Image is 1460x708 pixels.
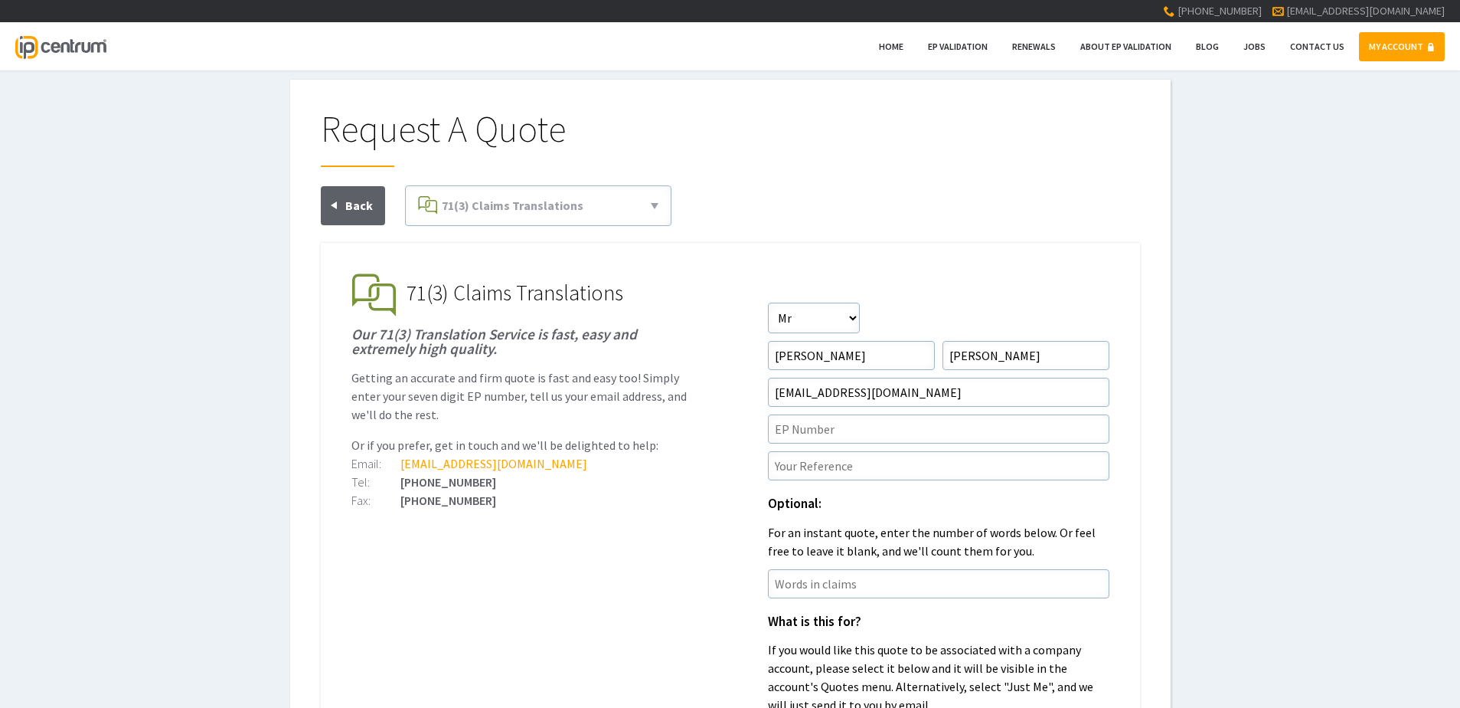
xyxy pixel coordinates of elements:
a: EP Validation [918,32,998,61]
a: [EMAIL_ADDRESS][DOMAIN_NAME] [1286,4,1445,18]
h1: Optional: [768,497,1109,511]
div: Email: [351,457,400,470]
span: Contact Us [1290,41,1344,52]
a: About EP Validation [1070,32,1181,61]
h1: What is this for? [768,615,1109,629]
span: Blog [1196,41,1219,52]
div: Tel: [351,476,400,488]
span: About EP Validation [1080,41,1171,52]
span: 71(3) Claims Translations [442,198,583,213]
a: Home [869,32,913,61]
a: Jobs [1233,32,1275,61]
span: Renewals [1012,41,1056,52]
span: [PHONE_NUMBER] [1177,4,1262,18]
h1: Our 71(3) Translation Service is fast, easy and extremely high quality. [351,327,693,356]
p: Getting an accurate and firm quote is fast and easy too! Simply enter your seven digit EP number,... [351,369,693,424]
a: Contact Us [1280,32,1354,61]
p: Or if you prefer, get in touch and we'll be delighted to help: [351,436,693,454]
input: Your Reference [768,451,1109,480]
a: Back [321,186,385,225]
div: Fax: [351,494,400,506]
a: Renewals [1002,32,1066,61]
span: Back [345,198,373,213]
a: IP Centrum [15,22,106,70]
span: EP Validation [928,41,988,52]
span: Jobs [1243,41,1266,52]
p: For an instant quote, enter the number of words below. Or feel free to leave it blank, and we'll ... [768,523,1109,560]
span: Home [879,41,903,52]
input: EP Number [768,415,1109,444]
a: 71(3) Claims Translations [412,192,665,219]
input: Surname [942,341,1109,370]
span: 71(3) Claims Translations [407,279,623,306]
a: [EMAIL_ADDRESS][DOMAIN_NAME] [400,456,587,471]
a: MY ACCOUNT [1359,32,1445,61]
input: First Name [768,341,935,370]
h1: Request A Quote [321,110,1140,167]
input: Email [768,378,1109,407]
a: Blog [1186,32,1229,61]
div: [PHONE_NUMBER] [351,494,693,506]
input: Words in claims [768,569,1109,598]
div: [PHONE_NUMBER] [351,476,693,488]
